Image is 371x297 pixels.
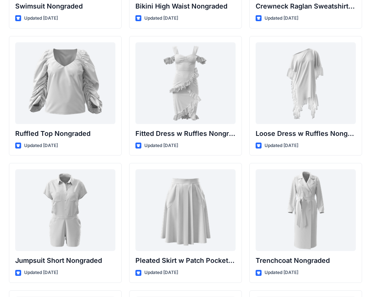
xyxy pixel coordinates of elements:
a: Trenchcoat Nongraded [256,169,356,251]
p: Loose Dress w Ruffles Nongraded [256,128,356,139]
p: Updated [DATE] [265,269,298,277]
p: Updated [DATE] [24,269,58,277]
p: Crewneck Raglan Sweatshirt w Slits Nongraded [256,1,356,12]
p: Updated [DATE] [24,142,58,150]
p: Updated [DATE] [24,14,58,22]
p: Jumpsuit Short Nongraded [15,255,115,266]
p: Updated [DATE] [265,14,298,22]
a: Pleated Skirt w Patch Pockets Nongraded [135,169,236,251]
a: Fitted Dress w Ruffles Nongraded [135,42,236,124]
p: Bikini High Waist Nongraded [135,1,236,12]
p: Updated [DATE] [144,14,178,22]
a: Ruffled Top Nongraded [15,42,115,124]
p: Updated [DATE] [265,142,298,150]
p: Updated [DATE] [144,269,178,277]
p: Pleated Skirt w Patch Pockets Nongraded [135,255,236,266]
p: Updated [DATE] [144,142,178,150]
a: Jumpsuit Short Nongraded [15,169,115,251]
p: Ruffled Top Nongraded [15,128,115,139]
p: Swimsuit Nongraded [15,1,115,12]
p: Fitted Dress w Ruffles Nongraded [135,128,236,139]
a: Loose Dress w Ruffles Nongraded [256,42,356,124]
p: Trenchcoat Nongraded [256,255,356,266]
